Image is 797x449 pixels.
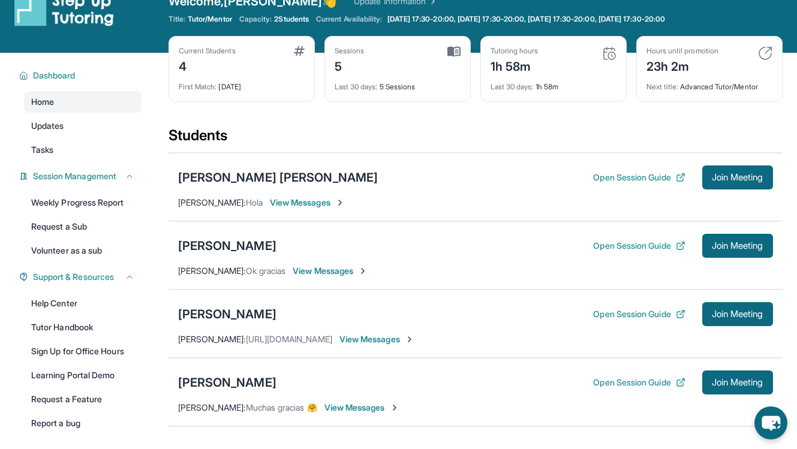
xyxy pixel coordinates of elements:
[385,14,667,24] a: [DATE] 17:30-20:00, [DATE] 17:30-20:00, [DATE] 17:30-20:00, [DATE] 17:30-20:00
[24,364,142,386] a: Learning Portal Demo
[274,14,309,24] span: 2 Students
[646,46,718,56] div: Hours until promotion
[179,46,236,56] div: Current Students
[33,70,76,82] span: Dashboard
[33,170,116,182] span: Session Management
[246,197,263,207] span: Hola
[390,403,399,412] img: Chevron-Right
[702,302,773,326] button: Join Meeting
[646,56,718,75] div: 23h 2m
[24,240,142,261] a: Volunteer as a sub
[335,75,461,92] div: 5 Sessions
[316,14,382,24] span: Current Availability:
[335,46,365,56] div: Sessions
[593,240,685,252] button: Open Session Guide
[178,197,246,207] span: [PERSON_NAME] :
[293,265,368,277] span: View Messages
[178,266,246,276] span: [PERSON_NAME] :
[169,126,783,152] div: Students
[31,120,64,132] span: Updates
[602,46,616,61] img: card
[324,402,399,414] span: View Messages
[33,271,114,283] span: Support & Resources
[24,216,142,237] a: Request a Sub
[24,91,142,113] a: Home
[24,293,142,314] a: Help Center
[593,171,685,183] button: Open Session Guide
[335,198,345,207] img: Chevron-Right
[646,75,772,92] div: Advanced Tutor/Mentor
[270,197,345,209] span: View Messages
[339,333,414,345] span: View Messages
[178,334,246,344] span: [PERSON_NAME] :
[178,306,276,323] div: [PERSON_NAME]
[178,169,378,186] div: [PERSON_NAME] [PERSON_NAME]
[491,56,539,75] div: 1h 58m
[593,376,685,388] button: Open Session Guide
[28,170,134,182] button: Session Management
[491,82,534,91] span: Last 30 days :
[405,335,414,344] img: Chevron-Right
[702,165,773,189] button: Join Meeting
[447,46,461,57] img: card
[28,70,134,82] button: Dashboard
[702,234,773,258] button: Join Meeting
[24,388,142,410] a: Request a Feature
[24,139,142,161] a: Tasks
[24,340,142,362] a: Sign Up for Office Hours
[491,46,539,56] div: Tutoring hours
[491,75,616,92] div: 1h 58m
[246,334,332,344] span: [URL][DOMAIN_NAME]
[712,174,763,181] span: Join Meeting
[702,370,773,394] button: Join Meeting
[24,412,142,434] a: Report a bug
[758,46,772,61] img: card
[646,82,679,91] span: Next title :
[179,56,236,75] div: 4
[246,402,317,412] span: Muchas gracias 🤗
[335,56,365,75] div: 5
[712,311,763,318] span: Join Meeting
[179,75,305,92] div: [DATE]
[178,237,276,254] div: [PERSON_NAME]
[28,271,134,283] button: Support & Resources
[178,402,246,412] span: [PERSON_NAME] :
[24,115,142,137] a: Updates
[178,374,276,391] div: [PERSON_NAME]
[239,14,272,24] span: Capacity:
[387,14,665,24] span: [DATE] 17:30-20:00, [DATE] 17:30-20:00, [DATE] 17:30-20:00, [DATE] 17:30-20:00
[294,46,305,56] img: card
[335,82,378,91] span: Last 30 days :
[712,242,763,249] span: Join Meeting
[358,266,368,276] img: Chevron-Right
[246,266,286,276] span: Ok gracias
[169,14,185,24] span: Title:
[24,317,142,338] a: Tutor Handbook
[593,308,685,320] button: Open Session Guide
[188,14,232,24] span: Tutor/Mentor
[24,192,142,213] a: Weekly Progress Report
[754,406,787,439] button: chat-button
[31,144,53,156] span: Tasks
[179,82,217,91] span: First Match :
[31,96,54,108] span: Home
[712,379,763,386] span: Join Meeting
